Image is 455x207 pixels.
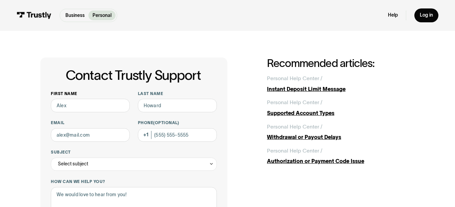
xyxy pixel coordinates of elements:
div: Personal Help Center / [267,98,323,107]
a: Personal Help Center /Withdrawal or Payout Delays [267,123,415,141]
div: Select subject [51,158,217,171]
label: Last name [138,91,217,96]
input: Howard [138,99,217,112]
div: Log in [420,12,433,18]
div: Select subject [58,160,88,168]
label: Email [51,120,130,125]
a: Personal Help Center /Supported Account Types [267,98,415,117]
div: Personal Help Center / [267,123,323,131]
div: Authorization or Payment Code Issue [267,157,415,165]
div: Personal Help Center / [267,74,323,83]
p: Personal [92,12,111,19]
p: Business [65,12,85,19]
a: Business [61,10,89,20]
a: Log in [414,8,438,23]
input: alex@mail.com [51,128,130,141]
h1: Contact Trustly Support [49,68,217,83]
a: Personal [88,10,116,20]
label: Phone [138,120,217,125]
span: (Optional) [153,120,179,125]
a: Personal Help Center /Instant Deposit Limit Message [267,74,415,93]
img: Trustly Logo [17,12,51,19]
label: How can we help you? [51,179,217,184]
label: Subject [51,149,217,155]
div: Personal Help Center / [267,147,323,155]
a: Personal Help Center /Authorization or Payment Code Issue [267,147,415,165]
input: (555) 555-5555 [138,128,217,141]
a: Help [388,12,398,18]
div: Supported Account Types [267,109,415,117]
label: First name [51,91,130,96]
div: Instant Deposit Limit Message [267,85,415,93]
input: Alex [51,99,130,112]
h2: Recommended articles: [267,57,415,69]
div: Withdrawal or Payout Delays [267,133,415,141]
